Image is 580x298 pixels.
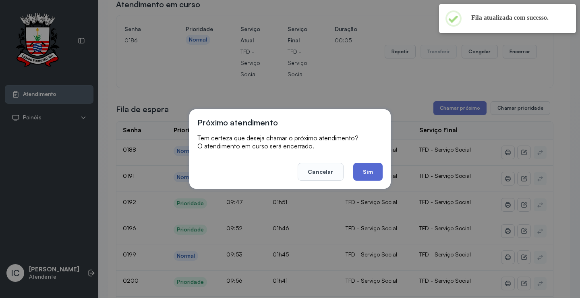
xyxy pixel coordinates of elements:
[471,14,563,22] h2: Fila atualizada com sucesso.
[197,142,383,150] p: O atendimento em curso será encerrado.
[197,117,278,127] h3: Próximo atendimento
[197,134,383,142] p: Tem certeza que deseja chamar o próximo atendimento?
[353,163,383,181] button: Sim
[298,163,343,181] button: Cancelar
